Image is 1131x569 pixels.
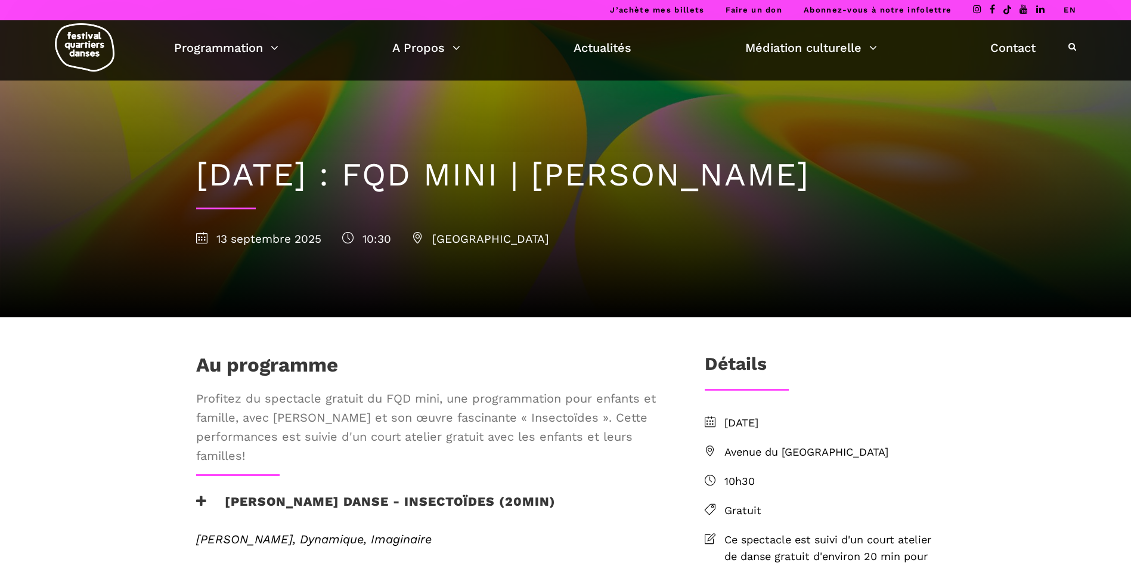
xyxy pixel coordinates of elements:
[196,156,935,194] h1: [DATE] : FQD MINI | [PERSON_NAME]
[804,5,952,14] a: Abonnez-vous à notre infolettre
[55,23,114,72] img: logo-fqd-med
[724,473,935,490] span: 10h30
[745,38,877,58] a: Médiation culturelle
[705,353,767,383] h3: Détails
[990,38,1036,58] a: Contact
[196,530,666,549] span: [PERSON_NAME], Dynamique, Imaginaire
[196,389,666,465] span: Profitez du spectacle gratuit du FQD mini, une programmation pour enfants et famille, avec [PERSO...
[196,494,556,524] h3: [PERSON_NAME] Danse - Insectoïdes (20min)
[392,38,460,58] a: A Propos
[574,38,631,58] a: Actualités
[610,5,704,14] a: J’achète mes billets
[196,353,338,383] h1: Au programme
[724,502,935,519] span: Gratuit
[196,232,321,246] span: 13 septembre 2025
[1064,5,1076,14] a: EN
[726,5,782,14] a: Faire un don
[724,444,935,461] span: Avenue du [GEOGRAPHIC_DATA]
[174,38,278,58] a: Programmation
[412,232,549,246] span: [GEOGRAPHIC_DATA]
[724,415,935,432] span: [DATE]
[342,232,391,246] span: 10:30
